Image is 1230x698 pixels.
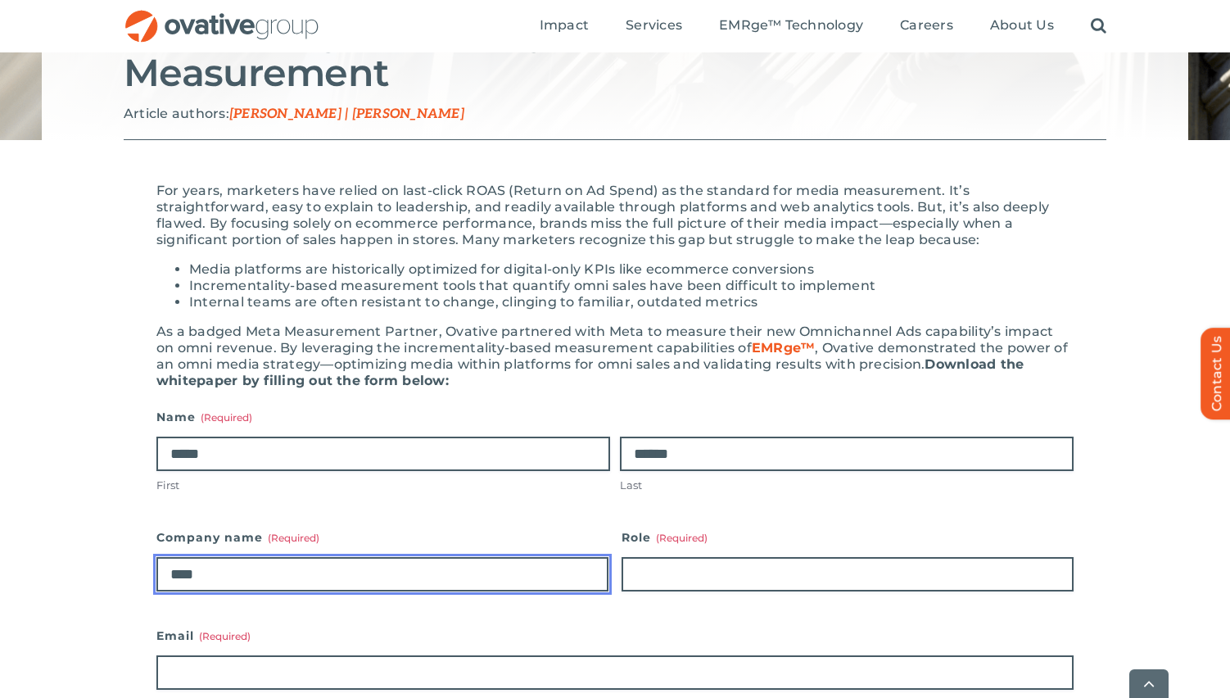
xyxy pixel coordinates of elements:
label: Company name [156,526,608,549]
a: Careers [900,17,953,35]
a: Services [626,17,682,35]
span: (Required) [201,411,252,424]
span: Impact [540,17,589,34]
b: Download the whitepaper by filling out the form below: [156,356,1024,388]
span: [PERSON_NAME] | [PERSON_NAME] [229,107,464,122]
li: Media platforms are historically optimized for digital-only KPIs like ecommerce conversions [189,261,1074,278]
div: As a badged Meta Measurement Partner, Ovative partnered with Meta to measure their new Omnichanne... [156,324,1074,389]
span: (Required) [268,532,319,544]
span: About Us [990,17,1054,34]
div: For years, marketers have relied on last-click ROAS (Return on Ad Spend) as the standard for medi... [156,183,1074,248]
span: EMRge™ Technology [719,17,863,34]
a: About Us [990,17,1054,35]
a: EMRge™ Technology [719,17,863,35]
span: (Required) [656,532,708,544]
label: Role [622,526,1074,549]
h2: Maximizing Marketing with Omni Optimization and Measurement [124,11,1106,93]
label: Email [156,624,1074,647]
li: Internal teams are often resistant to change, clinging to familiar, outdated metrics [189,294,1074,310]
span: Services [626,17,682,34]
li: Incrementality-based measurement tools that quantify omni sales have been difficult to implement [189,278,1074,294]
p: Article authors: [124,106,1106,123]
a: Search [1091,17,1106,35]
label: Last [620,478,1074,493]
span: Careers [900,17,953,34]
span: (Required) [199,630,251,642]
label: First [156,478,610,493]
legend: Name [156,406,252,428]
a: Impact [540,17,589,35]
a: EMRge™ [752,340,815,356]
a: OG_Full_horizontal_RGB [124,8,320,24]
